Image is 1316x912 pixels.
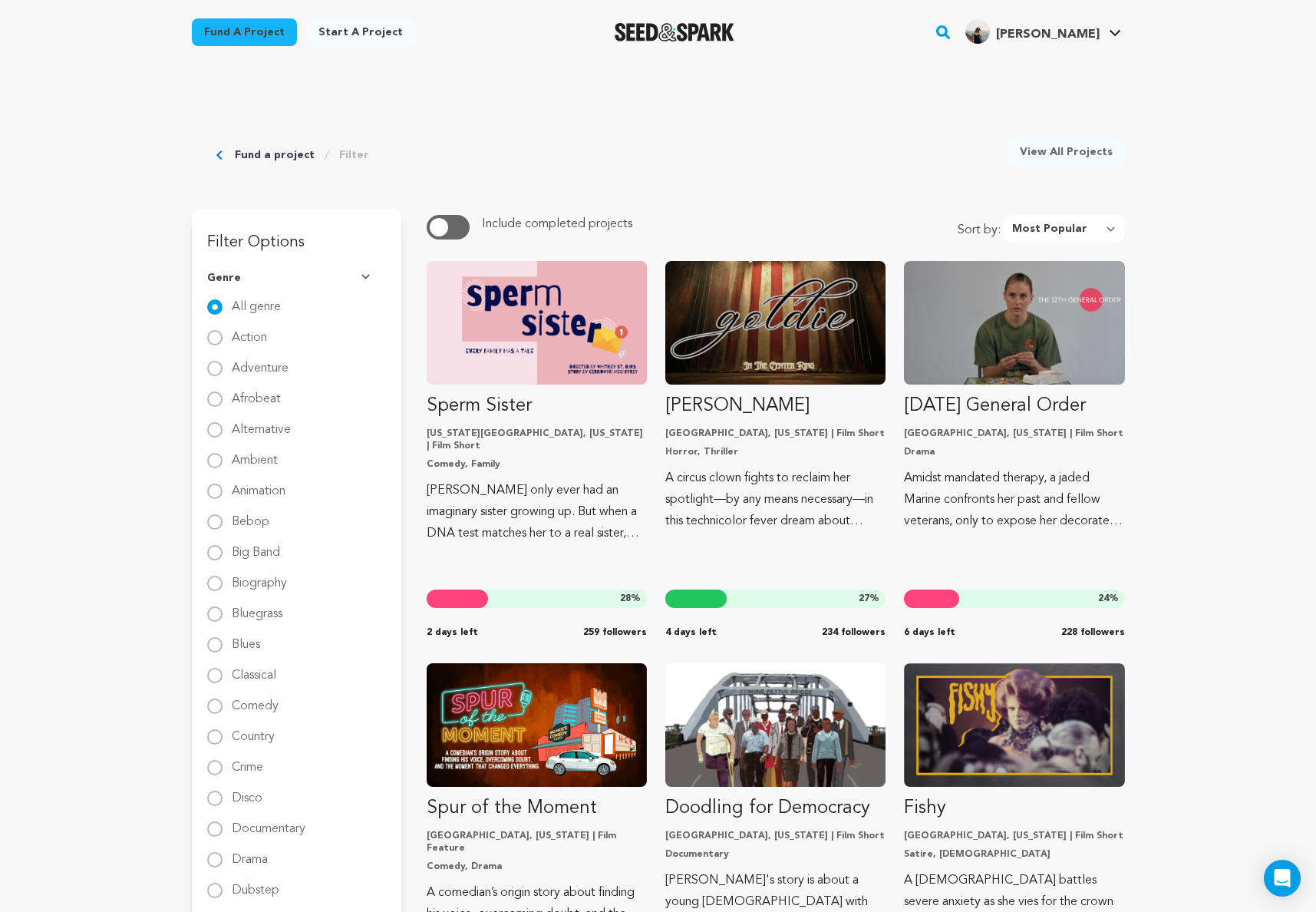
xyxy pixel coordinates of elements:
[904,830,1124,842] p: [GEOGRAPHIC_DATA], [US_STATE] | Film Short
[859,594,869,603] span: 27
[306,18,415,46] a: Start a project
[232,841,268,866] label: Drama
[1264,860,1301,897] div: Open Intercom Messenger
[427,861,647,873] p: Comedy, Drama
[665,830,886,842] p: [GEOGRAPHIC_DATA], [US_STATE] | Film Short
[965,19,1100,44] div: ZhiYi Z.'s Profile
[904,428,1124,440] p: [GEOGRAPHIC_DATA], [US_STATE] | Film Short
[427,830,647,854] p: [GEOGRAPHIC_DATA], [US_STATE] | Film Feature
[665,446,886,458] p: Horror, Thriller
[232,350,289,375] label: Adventure
[962,16,1124,44] a: ZhiYi Z.'s Profile
[232,565,287,590] label: Biography
[1061,626,1125,639] span: 228 followers
[427,394,647,418] p: Sperm Sister
[232,534,280,559] label: Big Band
[232,688,279,712] label: Comedy
[192,18,297,46] a: Fund a project
[665,626,717,639] span: 4 days left
[1098,593,1119,605] span: %
[232,657,276,682] label: Classical
[665,261,886,532] a: Fund Goldie
[232,596,282,620] label: Bluegrass
[583,626,647,639] span: 259 followers
[904,468,1124,532] p: Amidst mandated therapy, a jaded Marine confronts her past and fellow veterans, only to expose he...
[232,411,291,436] label: Alternative
[822,626,886,639] span: 234 followers
[235,147,315,163] a: Fund a project
[620,593,641,605] span: %
[665,848,886,861] p: Documentary
[958,221,1003,243] span: Sort by:
[207,270,241,286] span: Genre
[615,23,735,41] img: Seed&Spark Logo Dark Mode
[427,261,647,544] a: Fund Sperm Sister
[665,394,886,418] p: [PERSON_NAME]
[904,261,1124,532] a: Fund The Twelfth General Order
[427,458,647,471] p: Comedy, Family
[620,594,631,603] span: 28
[232,442,278,467] label: Ambient
[427,480,647,544] p: [PERSON_NAME] only ever had an imaginary sister growing up. But when a DNA test matches her to a ...
[207,258,386,298] button: Genre
[232,319,267,344] label: Action
[904,626,955,639] span: 6 days left
[232,381,281,405] label: Afrobeat
[427,796,647,821] p: Spur of the Moment
[232,780,262,805] label: Disco
[232,626,260,651] label: Blues
[615,23,735,41] a: Seed&Spark Homepage
[216,138,369,172] div: Breadcrumb
[904,394,1124,418] p: [DATE] General Order
[427,428,647,452] p: [US_STATE][GEOGRAPHIC_DATA], [US_STATE] | Film Short
[361,274,374,282] img: Seed&Spark Arrow Down Icon
[232,504,269,528] label: Bebop
[232,289,281,313] label: All genre
[665,796,886,821] p: Doodling for Democracy
[962,16,1124,48] span: ZhiYi Z.'s Profile
[859,593,879,605] span: %
[232,473,285,497] label: Animation
[232,719,275,743] label: Country
[339,147,369,163] a: Filter
[1008,138,1125,166] a: View All Projects
[965,19,990,44] img: 624b74b42a8cf9ca.jpg
[904,796,1124,821] p: Fishy
[665,468,886,532] p: A circus clown fights to reclaim her spotlight—by any means necessary—in this technicolor fever d...
[1098,594,1109,603] span: 24
[232,872,279,897] label: Dubstep
[904,848,1124,861] p: Satire, [DEMOGRAPHIC_DATA]
[427,626,478,639] span: 2 days left
[232,811,305,835] label: Documentary
[482,218,632,230] span: Include completed projects
[665,428,886,440] p: [GEOGRAPHIC_DATA], [US_STATE] | Film Short
[996,28,1100,41] span: [PERSON_NAME]
[232,749,263,774] label: Crime
[192,209,401,258] h3: Filter Options
[904,446,1124,458] p: Drama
